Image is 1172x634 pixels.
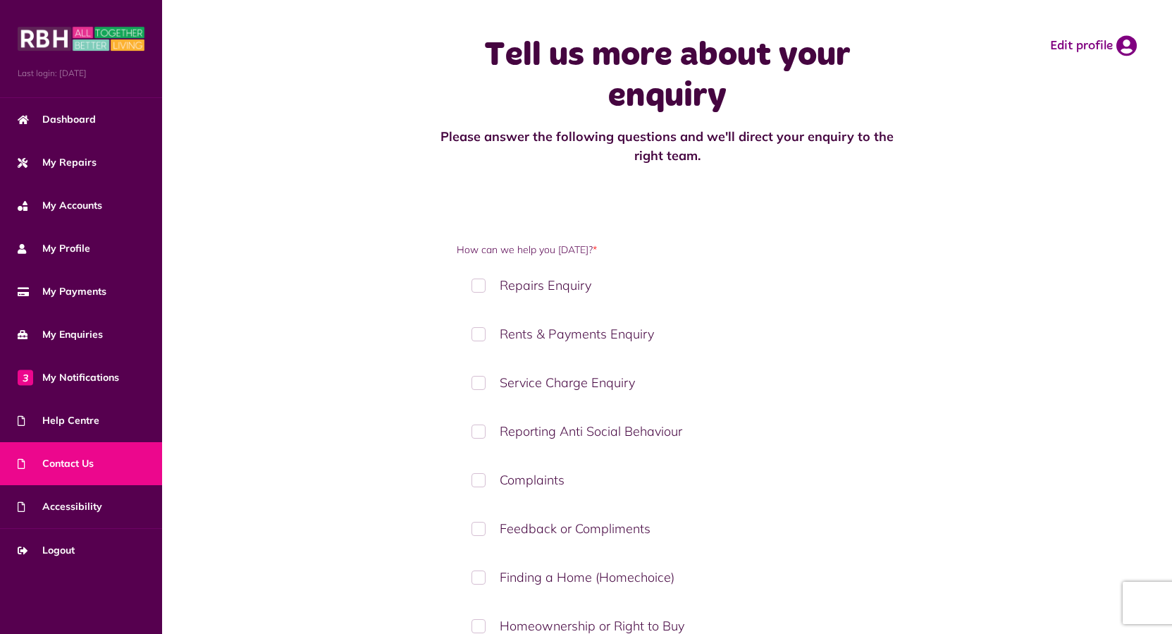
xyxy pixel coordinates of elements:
span: 3 [18,370,33,385]
label: Service Charge Enquiry [457,362,877,403]
h1: Tell us more about your enquiry [428,35,906,116]
span: Dashboard [18,112,96,127]
label: How can we help you [DATE]? [457,243,877,257]
a: Edit profile [1050,35,1137,56]
span: My Accounts [18,198,102,213]
img: MyRBH [18,25,144,53]
strong: Please answer the following questions and we'll direct your enquiry to the right team [440,128,894,164]
span: Logout [18,543,75,558]
span: My Profile [18,241,90,256]
span: Help Centre [18,413,99,428]
span: Last login: [DATE] [18,67,144,80]
span: My Enquiries [18,327,103,342]
span: My Repairs [18,155,97,170]
span: Contact Us [18,456,94,471]
span: Accessibility [18,499,102,514]
span: My Notifications [18,370,119,385]
label: Feedback or Compliments [457,508,877,549]
label: Complaints [457,459,877,501]
label: Rents & Payments Enquiry [457,313,877,355]
span: My Payments [18,284,106,299]
label: Finding a Home (Homechoice) [457,556,877,598]
label: Reporting Anti Social Behaviour [457,410,877,452]
strong: . [698,147,701,164]
label: Repairs Enquiry [457,264,877,306]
